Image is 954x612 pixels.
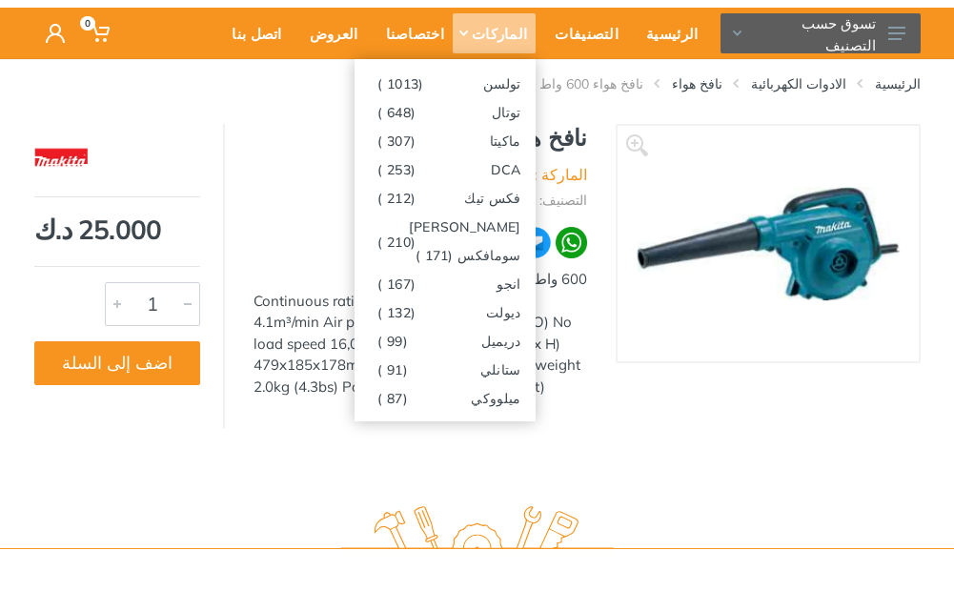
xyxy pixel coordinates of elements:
img: ماكيتا [34,133,90,181]
span: (307 ) [377,133,416,149]
a: تولسن(1013 ) [355,69,536,97]
a: توتال(648 ) [355,97,536,126]
nav: breadcrumb [34,74,921,93]
button: اضف إلى السلة [34,341,200,385]
button: تسوق حسب التصنيف [721,13,921,53]
span: (171 ) [416,248,454,263]
a: انجو(167 ) [355,269,536,297]
a: اختصاصنا [367,8,453,59]
span: (132 ) [377,305,416,320]
span: (1013 ) [377,76,423,92]
a: 0 [76,8,121,59]
div: التصنيفات [536,13,627,53]
div: اتصل بنا [213,13,290,53]
div: الماركات [453,13,536,53]
a: الرئيسية [627,8,706,59]
span: (253 ) [377,162,416,177]
span: (99 ) [377,334,407,349]
a: دريميل(99 ) [355,326,536,355]
a: سومافكس(171 ) [355,240,536,269]
div: Continuous rating Input 600W Air volume 4.1m³/min Air pressure 5.7kPa (580mm H2O) No load speed 1... [254,291,587,398]
div: العروض [291,13,367,53]
a: ستانلي(91 ) [355,355,536,383]
div: الرئيسية [627,13,706,53]
a: العروض [291,8,367,59]
img: Royal Tools - نافخ هواء 600 واط [637,187,900,301]
a: الرئيسية [875,74,921,93]
li: نافخ هواء 600 واط [511,74,643,93]
a: DCA(253 ) [355,154,536,183]
div: 600 واط [254,269,587,398]
a: اتصل بنا [213,8,290,59]
a: ماكيتا(307 ) [355,126,536,154]
span: (87 ) [377,391,407,406]
h1: نافخ هواء 600 واط [254,124,587,152]
div: اختصاصنا [367,13,453,53]
a: التصنيفات [536,8,627,59]
a: نافخ هواء [672,74,722,93]
span: (91 ) [377,362,407,377]
a: [PERSON_NAME](210 ) [355,212,536,240]
a: الادوات الكهربائية [751,74,846,93]
a: ميلووكي(87 ) [355,383,536,412]
span: (210 ) [377,235,416,250]
img: wa.webp [556,227,586,257]
span: (167 ) [377,276,416,292]
span: (212 ) [377,191,416,206]
span: 0 [80,16,95,31]
li: الماركة : [498,163,587,186]
span: (648 ) [377,105,416,120]
div: 25.000 د.ك [34,216,200,243]
a: ديولت(132 ) [355,297,536,326]
img: royal.tools Logo [340,506,614,559]
a: فكس تيك(212 ) [355,183,536,212]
